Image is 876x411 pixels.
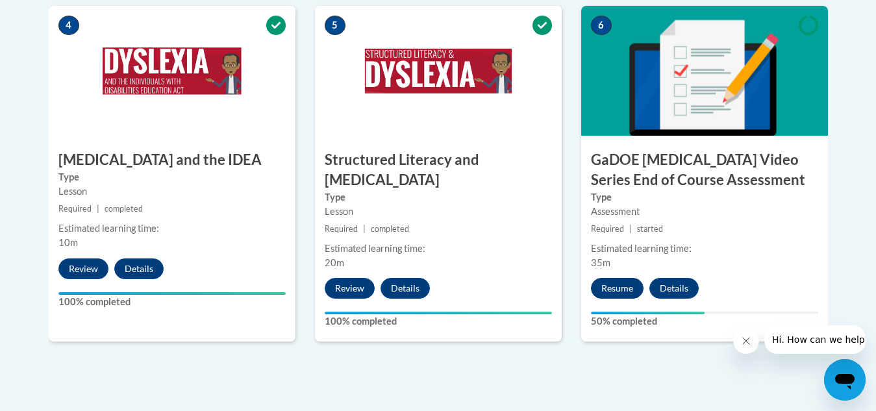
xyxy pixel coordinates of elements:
[325,205,552,219] div: Lesson
[381,278,430,299] button: Details
[105,204,143,214] span: completed
[315,150,562,190] h3: Structured Literacy and [MEDICAL_DATA]
[325,257,344,268] span: 20m
[58,204,92,214] span: Required
[591,190,818,205] label: Type
[58,237,78,248] span: 10m
[581,150,828,190] h3: GaDOE [MEDICAL_DATA] Video Series End of Course Assessment
[325,16,345,35] span: 5
[315,6,562,136] img: Course Image
[325,242,552,256] div: Estimated learning time:
[581,6,828,136] img: Course Image
[591,242,818,256] div: Estimated learning time:
[591,312,705,314] div: Your progress
[49,150,295,170] h3: [MEDICAL_DATA] and the IDEA
[8,9,105,19] span: Hi. How can we help?
[733,328,759,354] iframe: Close message
[591,205,818,219] div: Assessment
[58,221,286,236] div: Estimated learning time:
[49,6,295,136] img: Course Image
[325,190,552,205] label: Type
[58,258,108,279] button: Review
[114,258,164,279] button: Details
[58,295,286,309] label: 100% completed
[325,224,358,234] span: Required
[363,224,366,234] span: |
[325,312,552,314] div: Your progress
[371,224,409,234] span: completed
[58,16,79,35] span: 4
[97,204,99,214] span: |
[591,314,818,329] label: 50% completed
[591,16,612,35] span: 6
[58,170,286,184] label: Type
[58,184,286,199] div: Lesson
[591,224,624,234] span: Required
[325,278,375,299] button: Review
[629,224,632,234] span: |
[649,278,699,299] button: Details
[824,359,866,401] iframe: Button to launch messaging window
[637,224,663,234] span: started
[325,314,552,329] label: 100% completed
[764,325,866,354] iframe: Message from company
[591,257,610,268] span: 35m
[58,292,286,295] div: Your progress
[591,278,644,299] button: Resume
